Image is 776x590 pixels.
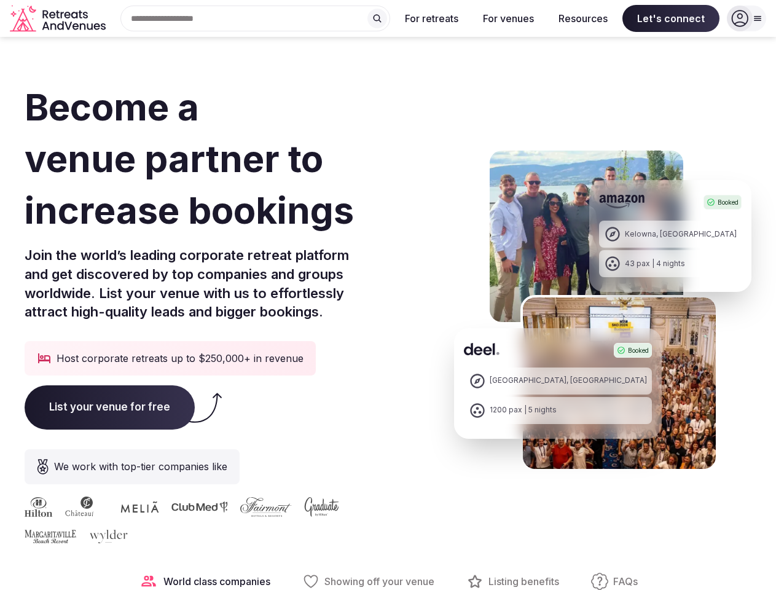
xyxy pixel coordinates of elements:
[487,148,685,324] img: Amazon Kelowna Retreat
[488,575,559,588] span: Listing benefits
[25,246,444,321] p: Join the world’s leading corporate retreat platform and get discovered by top companies and group...
[625,229,737,240] div: Kelowna, [GEOGRAPHIC_DATA]
[625,259,685,269] div: 43 pax | 4 nights
[490,376,647,386] div: [GEOGRAPHIC_DATA], [GEOGRAPHIC_DATA]
[324,575,434,588] span: Showing off your venue
[10,5,108,33] svg: Retreats and Venues company logo
[473,5,544,32] button: For venues
[703,195,742,210] div: Booked
[25,449,240,484] div: We work with top-tier companies like
[614,343,652,358] div: Booked
[10,5,108,33] a: Visit the homepage
[163,575,270,588] span: World class companies
[622,5,719,32] span: Let's connect
[25,385,195,430] span: List your venue for free
[25,341,316,376] div: Host corporate retreats up to $250,000+ in revenue
[490,405,557,415] div: 1200 pax | 5 nights
[613,575,638,588] span: FAQs
[25,81,444,236] h1: Become a venue partner to increase bookings
[520,295,718,471] img: Deel Spain Retreat
[549,5,617,32] button: Resources
[25,401,195,413] a: List your venue for free
[395,5,468,32] button: For retreats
